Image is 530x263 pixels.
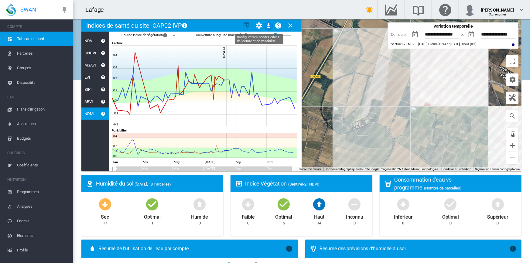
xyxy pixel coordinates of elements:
[151,220,153,226] div: 1
[163,32,170,39] md-icon: icon-information
[267,160,273,164] tspan: Nov
[506,139,518,152] button: Zoom avant
[121,32,170,39] span: Source Indice de végétation
[509,112,516,120] md-icon: icon-magnify
[7,148,68,158] span: CULTURES
[113,53,117,57] tspan: 0.4
[182,22,189,29] md-icon: icon-information
[487,211,508,220] div: Supérieur
[170,32,178,39] button: icon-menu-down
[287,22,294,29] md-icon: icon-close
[506,73,518,86] button: icon-cog
[199,220,201,226] div: 0
[17,102,68,117] span: Plans d'irrigation
[461,32,464,37] span: et
[100,98,107,105] md-icon: icon-help-circle
[81,87,92,92] div: SIPI
[145,197,159,211] md-icon: icon-checkbox-marked-circle
[396,197,411,211] md-icon: icon-arrow-down-bold-circle
[443,197,458,211] md-icon: icon-checkbox-marked-circle
[314,211,324,220] div: Haut
[17,46,68,61] span: Parcelles
[253,19,265,32] button: icon-cog
[81,99,93,104] div: ARVI
[100,73,107,81] md-icon: icon-help-circle
[241,197,255,211] md-icon: icon-arrow-down-bold-circle
[17,131,68,146] span: Budgets
[97,108,109,120] button: icon-help-circle
[442,211,459,220] div: Optimal
[518,6,525,13] md-icon: icon-chevron-down
[7,22,68,32] span: COMPTE
[298,167,321,171] button: Raccourcis clavier
[81,75,90,80] div: EVI
[97,83,109,95] button: icon-help-circle
[222,47,225,58] tspan: [DATE]
[237,35,279,43] tip-tip: Configurer les bandes cibles de lecture et de variabilité
[100,37,107,44] md-icon: icon-help-circle
[255,22,263,29] md-icon: icon-cog
[402,220,404,226] div: 0
[81,63,96,67] div: MSAVI
[241,19,253,32] button: icon-table-edit
[17,228,68,243] span: Eléments
[265,22,272,29] md-icon: icon-download
[506,152,518,164] button: Zoom arrière
[100,49,107,56] md-icon: icon-help-circle
[347,197,362,211] md-icon: icon-minus-circle
[236,160,241,164] tspan: Sep
[509,131,516,138] md-icon: icon-select-all
[272,19,285,32] button: icon-help-circle
[497,220,499,226] div: 0
[205,160,215,164] tspan: [DATE]
[275,211,292,220] div: Optimal
[235,180,243,187] md-icon: icon-heart-box-outline
[506,110,518,122] button: icon-magnify
[6,3,16,16] img: SWAN-Landscape-Logo-Colour-drop.png
[61,6,68,13] md-icon: icon-pin
[192,197,207,211] md-icon: icon-arrow-up-bold-circle
[475,167,520,171] a: Signaler une erreur cartographique
[245,180,368,187] div: Indice Végétation
[465,29,477,41] button: md-calendar
[489,13,506,16] span: (Agronome)
[384,6,398,13] md-icon: Accéder au Data Hub
[17,199,68,214] span: Analyses
[113,122,118,126] tspan: -0.2
[113,111,118,114] tspan: -0.1
[243,22,251,29] md-icon: icon-table-edit
[98,245,286,252] span: Résumé de l'utilisation de l'eau par compte
[17,158,68,172] span: Coefficients
[191,211,208,220] div: Humide
[285,19,297,32] button: icon-close
[17,214,68,228] span: Engrais
[20,6,36,13] span: SWAN
[424,186,462,190] span: (Nombre de parcelles)
[291,164,302,174] g: Zoom chart using cursor arrows
[391,32,407,37] span: Comparer
[100,61,107,69] md-icon: icon-help-circle
[385,180,392,187] md-icon: icon-cup-water
[17,75,68,90] span: Dispositifs
[364,4,376,16] button: icon-bell-ring
[320,245,510,252] div: Résumé des prévisions d'humidité du sol
[506,55,518,67] button: Passer en plein écran
[144,211,161,220] div: Optimal
[113,144,117,148] tspan: 0.2
[491,197,505,211] md-icon: icon-arrow-up-bold-circle
[113,134,117,138] tspan: 0.4
[506,128,518,140] button: icon-select-all
[196,32,251,39] span: Couverture nuageuse maximale:
[242,211,255,220] div: Faible
[112,166,296,171] rect: Zoom chart using cursor arrows
[97,47,109,59] button: icon-help-circle
[81,51,96,55] div: GNDVI
[97,95,109,108] button: icon-help-circle
[101,211,109,220] div: Sec
[135,182,171,186] span: ([DATE], 18 Parcelles)
[100,86,107,93] md-icon: icon-help-circle
[86,22,152,29] h2: Indices de santé du site -
[283,220,285,226] div: 6
[391,42,511,47] div: Sentinel-2 | NDVI | [DATE] Cloud (13%) et [DATE] Cloud (0%)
